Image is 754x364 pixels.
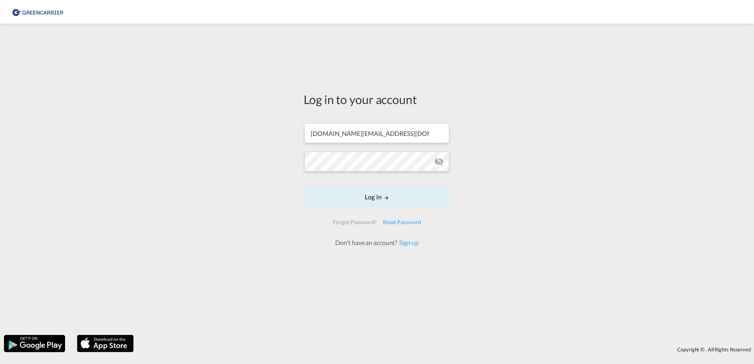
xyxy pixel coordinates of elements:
div: Don't have an account? [327,238,427,247]
img: 1378a7308afe11ef83610d9e779c6b34.png [12,3,65,21]
div: Log in to your account [304,91,450,108]
a: Sign up [397,239,418,246]
div: Copyright © . All Rights Reserved [138,343,754,356]
img: apple.png [76,334,134,353]
img: google.png [3,334,66,353]
div: Forgot Password? [330,215,379,229]
div: Reset Password [380,215,424,229]
input: Enter email/phone number [304,123,449,143]
md-icon: icon-eye-off [434,157,444,166]
button: LOGIN [304,187,450,207]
